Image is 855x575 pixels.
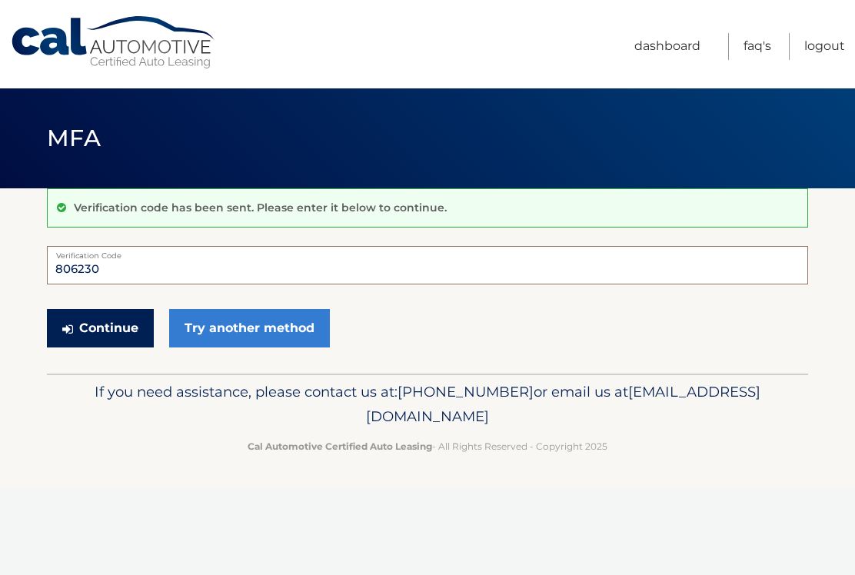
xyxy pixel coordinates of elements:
p: If you need assistance, please contact us at: or email us at [57,380,798,429]
label: Verification Code [47,246,808,258]
span: MFA [47,124,101,152]
a: Cal Automotive [10,15,218,70]
button: Continue [47,309,154,347]
input: Verification Code [47,246,808,284]
span: [EMAIL_ADDRESS][DOMAIN_NAME] [366,383,760,425]
a: Try another method [169,309,330,347]
span: [PHONE_NUMBER] [398,383,534,401]
p: - All Rights Reserved - Copyright 2025 [57,438,798,454]
strong: Cal Automotive Certified Auto Leasing [248,440,432,452]
a: Dashboard [634,33,700,60]
p: Verification code has been sent. Please enter it below to continue. [74,201,447,214]
a: FAQ's [744,33,771,60]
a: Logout [804,33,845,60]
